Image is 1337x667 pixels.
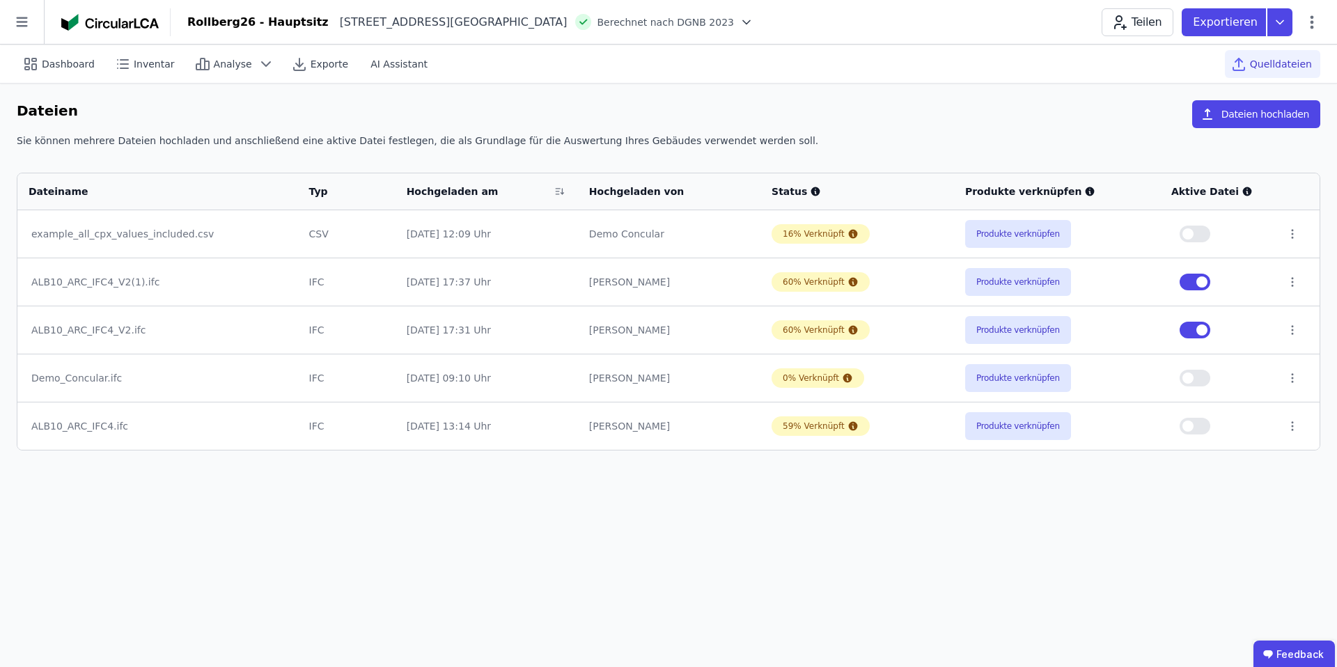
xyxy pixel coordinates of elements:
[965,268,1071,296] button: Produkte verknüpfen
[61,14,159,31] img: Concular
[1102,8,1173,36] button: Teilen
[1171,185,1264,198] div: Aktive Datei
[31,419,284,433] div: ALB10_ARC_IFC4.ifc
[31,371,284,385] div: Demo_Concular.ifc
[309,185,368,198] div: Typ
[965,185,1149,198] div: Produkte verknüpfen
[370,57,428,71] span: AI Assistant
[1192,100,1320,128] button: Dateien hochladen
[965,364,1071,392] button: Produkte verknüpfen
[214,57,252,71] span: Analyse
[31,227,284,241] div: example_all_cpx_values_included.csv
[772,185,943,198] div: Status
[1250,57,1312,71] span: Quelldateien
[309,419,384,433] div: IFC
[31,275,284,289] div: ALB10_ARC_IFC4_V2(1).ifc
[589,371,749,385] div: [PERSON_NAME]
[589,323,749,337] div: [PERSON_NAME]
[29,185,268,198] div: Dateiname
[407,323,567,337] div: [DATE] 17:31 Uhr
[589,275,749,289] div: [PERSON_NAME]
[589,185,732,198] div: Hochgeladen von
[31,323,284,337] div: ALB10_ARC_IFC4_V2.ifc
[1193,14,1260,31] p: Exportieren
[965,220,1071,248] button: Produkte verknüpfen
[309,275,384,289] div: IFC
[589,419,749,433] div: [PERSON_NAME]
[597,15,734,29] span: Berechnet nach DGNB 2023
[329,14,568,31] div: [STREET_ADDRESS][GEOGRAPHIC_DATA]
[134,57,175,71] span: Inventar
[783,324,845,336] div: 60% Verknüpft
[589,227,749,241] div: Demo Concular
[965,412,1071,440] button: Produkte verknüpfen
[965,316,1071,344] button: Produkte verknüpfen
[407,185,549,198] div: Hochgeladen am
[407,371,567,385] div: [DATE] 09:10 Uhr
[783,372,839,384] div: 0% Verknüpft
[407,275,567,289] div: [DATE] 17:37 Uhr
[17,100,78,123] h6: Dateien
[309,371,384,385] div: IFC
[407,227,567,241] div: [DATE] 12:09 Uhr
[407,419,567,433] div: [DATE] 13:14 Uhr
[17,134,1320,159] div: Sie können mehrere Dateien hochladen und anschließend eine aktive Datei festlegen, die als Grundl...
[309,323,384,337] div: IFC
[309,227,384,241] div: CSV
[187,14,329,31] div: Rollberg26 - Hauptsitz
[42,57,95,71] span: Dashboard
[311,57,348,71] span: Exporte
[783,228,845,240] div: 16% Verknüpft
[783,421,845,432] div: 59% Verknüpft
[783,276,845,288] div: 60% Verknüpft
